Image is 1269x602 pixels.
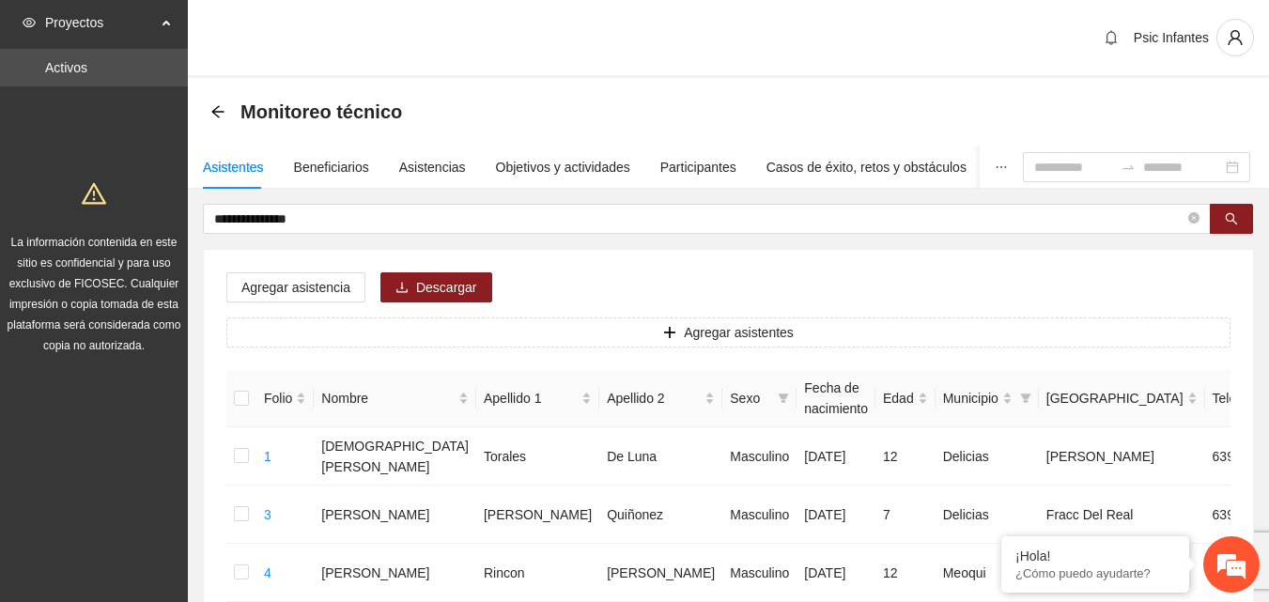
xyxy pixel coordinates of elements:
div: Objetivos y actividades [496,157,630,178]
span: Descargar [416,277,477,298]
td: [PERSON_NAME] [599,544,722,602]
th: Folio [256,370,314,427]
div: Casos de éxito, retos y obstáculos [766,157,967,178]
a: 1 [264,449,271,464]
span: Monitoreo técnico [240,97,402,127]
th: Nombre [314,370,476,427]
th: Apellido 2 [599,370,722,427]
span: Apellido 2 [607,388,701,409]
span: Edad [883,388,914,409]
span: Agregar asistentes [684,322,794,343]
span: Psic Infantes [1134,30,1209,45]
td: Meoqui [936,544,1039,602]
td: [PERSON_NAME] [314,486,476,544]
td: Rincon [476,544,599,602]
td: 7 [875,486,936,544]
div: ¡Hola! [1015,548,1175,563]
td: Masculino [722,544,797,602]
th: Apellido 1 [476,370,599,427]
td: [DATE] [797,427,875,486]
span: arrow-left [210,104,225,119]
button: bell [1096,23,1126,53]
span: Sexo [730,388,770,409]
span: download [395,281,409,296]
th: Edad [875,370,936,427]
span: Agregar asistencia [241,277,350,298]
span: bell [1097,30,1125,45]
button: search [1210,204,1253,234]
td: [PERSON_NAME] [314,544,476,602]
span: La información contenida en este sitio es confidencial y para uso exclusivo de FICOSEC. Cualquier... [8,236,181,352]
button: downloadDescargar [380,272,492,302]
a: Activos [45,60,87,75]
div: Beneficiarios [294,157,369,178]
span: eye [23,16,36,29]
td: [DATE] [797,486,875,544]
p: ¿Cómo puedo ayudarte? [1015,566,1175,580]
button: Agregar asistencia [226,272,365,302]
td: Delicias [936,427,1039,486]
span: swap-right [1121,160,1136,175]
span: plus [663,326,676,341]
div: Participantes [660,157,736,178]
td: Masculino [722,427,797,486]
td: Quiñonez [599,486,722,544]
a: 4 [264,565,271,580]
span: [GEOGRAPHIC_DATA] [1046,388,1184,409]
span: close-circle [1188,210,1199,228]
td: 12 [875,544,936,602]
div: Asistentes [203,157,264,178]
td: [DEMOGRAPHIC_DATA][PERSON_NAME] [314,427,476,486]
span: Municipio [943,388,998,409]
td: [PERSON_NAME] [476,486,599,544]
div: Asistencias [399,157,466,178]
span: filter [774,384,793,412]
span: Apellido 1 [484,388,578,409]
td: Delicias [936,486,1039,544]
td: De Luna [599,427,722,486]
td: Fracc Del Real [1039,486,1205,544]
span: Nombre [321,388,455,409]
span: user [1217,29,1253,46]
button: plusAgregar asistentes [226,317,1230,347]
span: filter [1020,393,1031,404]
td: Torales [476,427,599,486]
button: user [1216,19,1254,56]
span: ellipsis [995,161,1008,174]
span: Folio [264,388,292,409]
span: close-circle [1188,212,1199,224]
span: search [1225,212,1238,227]
th: Colonia [1039,370,1205,427]
span: warning [82,181,106,206]
td: [DATE] [797,544,875,602]
div: Back [210,104,225,120]
span: filter [778,393,789,404]
th: Fecha de nacimiento [797,370,875,427]
td: Masculino [722,486,797,544]
span: to [1121,160,1136,175]
span: Proyectos [45,4,156,41]
td: [PERSON_NAME] [1039,427,1205,486]
td: 12 [875,427,936,486]
a: 3 [264,507,271,522]
button: ellipsis [980,146,1023,189]
span: filter [1016,384,1035,412]
th: Municipio [936,370,1039,427]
